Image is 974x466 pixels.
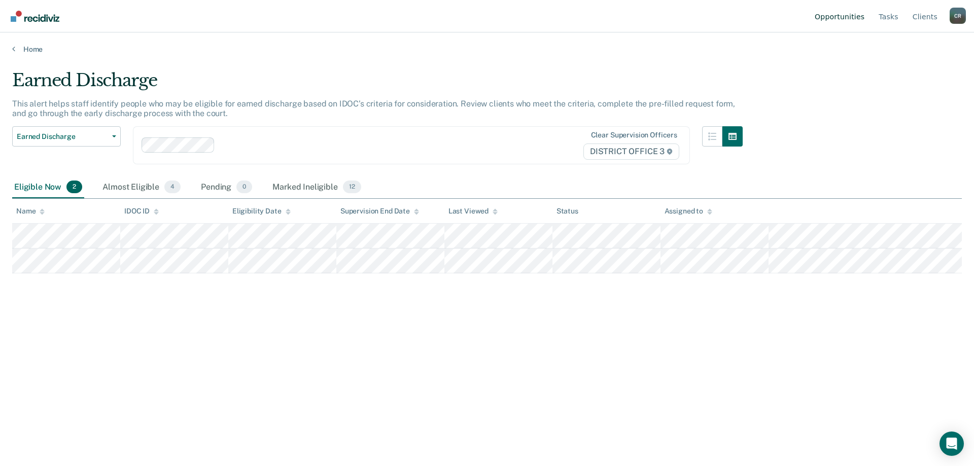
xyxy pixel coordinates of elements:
[16,207,45,216] div: Name
[100,176,183,199] div: Almost Eligible4
[665,207,712,216] div: Assigned to
[12,70,743,99] div: Earned Discharge
[236,181,252,194] span: 0
[12,126,121,147] button: Earned Discharge
[583,144,679,160] span: DISTRICT OFFICE 3
[12,45,962,54] a: Home
[17,132,108,141] span: Earned Discharge
[270,176,363,199] div: Marked Ineligible12
[340,207,419,216] div: Supervision End Date
[950,8,966,24] button: Profile dropdown button
[232,207,291,216] div: Eligibility Date
[66,181,82,194] span: 2
[11,11,59,22] img: Recidiviz
[164,181,181,194] span: 4
[448,207,498,216] div: Last Viewed
[556,207,578,216] div: Status
[343,181,361,194] span: 12
[199,176,254,199] div: Pending0
[12,99,735,118] p: This alert helps staff identify people who may be eligible for earned discharge based on IDOC’s c...
[950,8,966,24] div: C R
[12,176,84,199] div: Eligible Now2
[591,131,677,139] div: Clear supervision officers
[124,207,159,216] div: IDOC ID
[940,432,964,456] div: Open Intercom Messenger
